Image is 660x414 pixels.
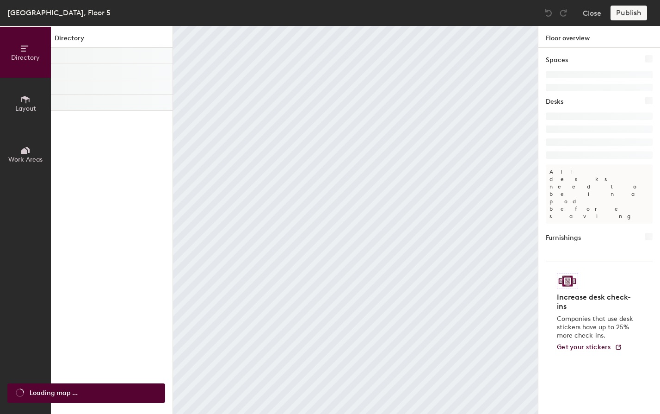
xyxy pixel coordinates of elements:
[538,26,660,48] h1: Floor overview
[546,233,581,243] h1: Furnishings
[557,293,636,311] h4: Increase desk check-ins
[11,54,40,62] span: Directory
[583,6,601,20] button: Close
[8,156,43,163] span: Work Areas
[173,26,538,414] canvas: Map
[557,315,636,340] p: Companies that use desk stickers have up to 25% more check-ins.
[557,343,611,351] span: Get your stickers
[557,344,622,351] a: Get your stickers
[7,7,111,19] div: [GEOGRAPHIC_DATA], Floor 5
[15,105,36,113] span: Layout
[51,33,173,48] h1: Directory
[559,8,568,18] img: Redo
[544,8,553,18] img: Undo
[30,388,78,398] span: Loading map ...
[546,97,563,107] h1: Desks
[557,273,578,289] img: Sticker logo
[546,55,568,65] h1: Spaces
[546,164,653,224] p: All desks need to be in a pod before saving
